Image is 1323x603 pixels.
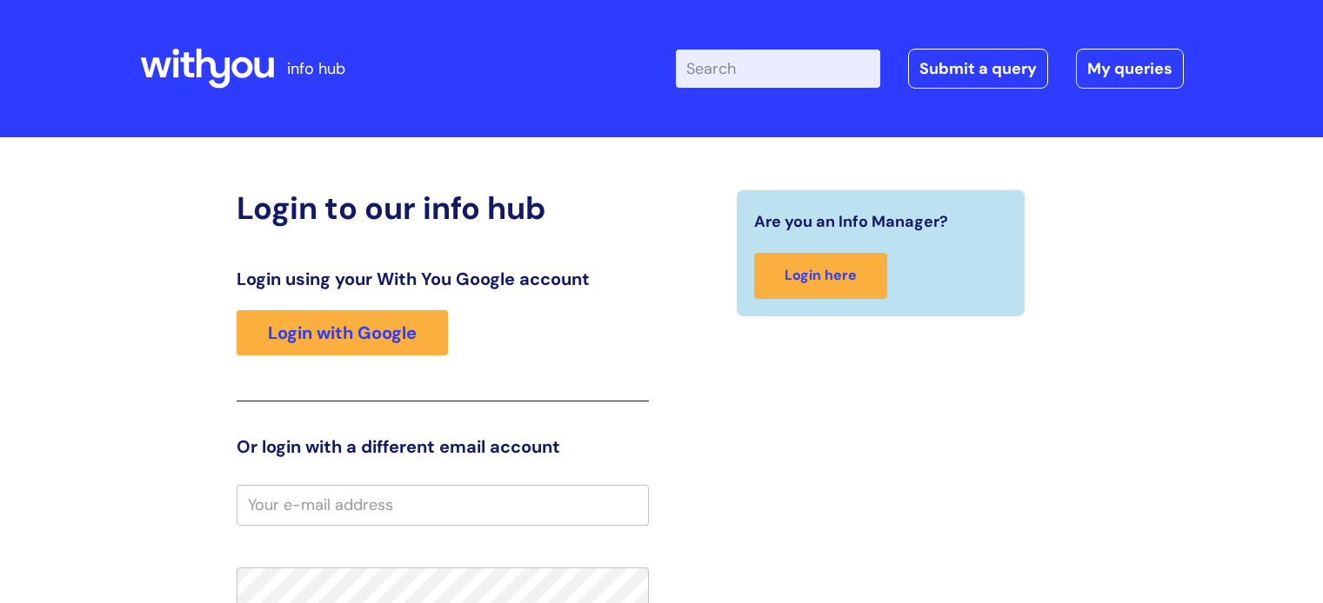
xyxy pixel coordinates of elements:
[237,485,649,525] input: Your e-mail address
[237,268,649,289] h3: Login using your With You Google account
[237,310,448,355] a: Login with Google
[676,50,880,88] input: Search
[237,189,649,227] h2: Login to our info hub
[287,55,345,83] p: info hub
[908,49,1048,89] a: Submit a query
[1076,49,1184,89] a: My queries
[237,436,649,457] h3: Or login with a different email account
[754,208,948,235] span: Are you an Info Manager?
[754,253,887,299] a: Login here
